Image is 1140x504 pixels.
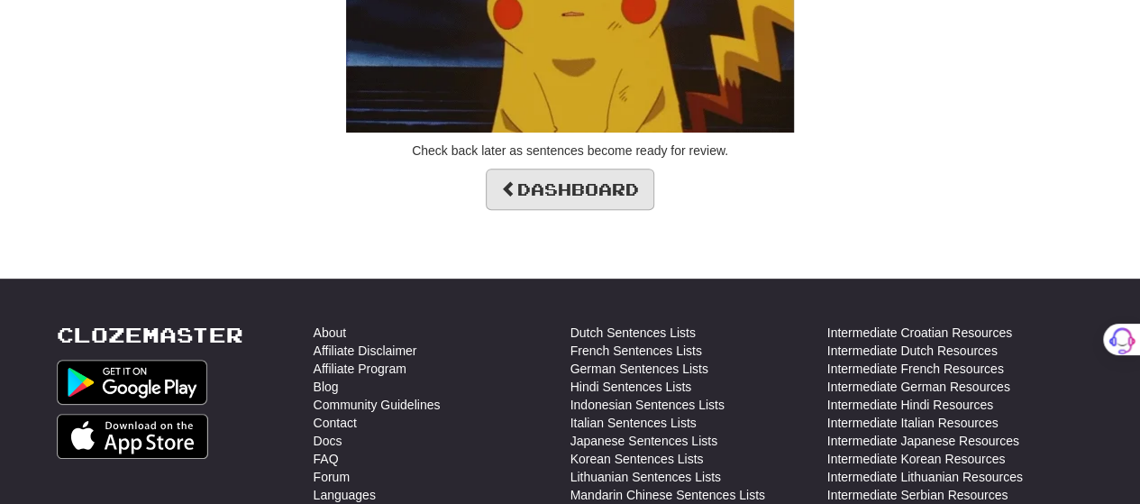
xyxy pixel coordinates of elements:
a: French Sentences Lists [570,342,702,360]
a: Mandarin Chinese Sentences Lists [570,486,765,504]
a: Korean Sentences Lists [570,450,704,468]
a: FAQ [314,450,339,468]
a: Affiliate Disclaimer [314,342,417,360]
a: Blog [314,378,339,396]
a: Indonesian Sentences Lists [570,396,725,414]
a: Intermediate Lithuanian Resources [827,468,1023,486]
a: Forum [314,468,350,486]
a: Intermediate Italian Resources [827,414,999,432]
a: Community Guidelines [314,396,441,414]
a: Dashboard [486,169,654,210]
a: Hindi Sentences Lists [570,378,692,396]
a: Intermediate German Resources [827,378,1010,396]
a: About [314,324,347,342]
a: German Sentences Lists [570,360,708,378]
a: Japanese Sentences Lists [570,432,717,450]
a: Clozemaster [57,324,243,346]
a: Affiliate Program [314,360,406,378]
a: Intermediate French Resources [827,360,1004,378]
a: Intermediate Korean Resources [827,450,1006,468]
a: Intermediate Hindi Resources [827,396,993,414]
img: Get it on App Store [57,414,209,459]
a: Intermediate Serbian Resources [827,486,1008,504]
a: Intermediate Japanese Resources [827,432,1019,450]
a: Italian Sentences Lists [570,414,697,432]
p: Check back later as sentences become ready for review. [57,142,1084,160]
a: Intermediate Croatian Resources [827,324,1012,342]
a: Dutch Sentences Lists [570,324,696,342]
a: Contact [314,414,357,432]
a: Lithuanian Sentences Lists [570,468,721,486]
a: Docs [314,432,342,450]
img: Get it on Google Play [57,360,208,405]
a: Languages [314,486,376,504]
a: Intermediate Dutch Resources [827,342,998,360]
